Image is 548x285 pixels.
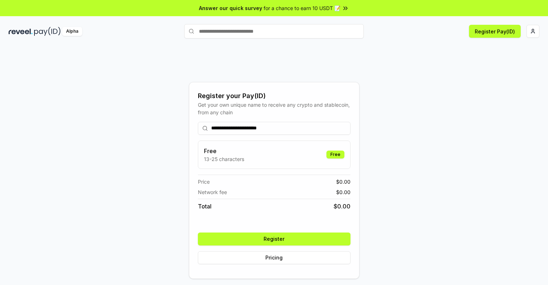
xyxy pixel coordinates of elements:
[204,155,244,163] p: 13-25 characters
[198,251,350,264] button: Pricing
[469,25,521,38] button: Register Pay(ID)
[199,4,262,12] span: Answer our quick survey
[198,233,350,245] button: Register
[198,202,212,211] span: Total
[198,178,210,185] span: Price
[198,188,227,196] span: Network fee
[336,188,350,196] span: $ 0.00
[326,151,344,158] div: Free
[198,91,350,101] div: Register your Pay(ID)
[34,27,61,36] img: pay_id
[264,4,340,12] span: for a chance to earn 10 USDT 📝
[9,27,33,36] img: reveel_dark
[336,178,350,185] span: $ 0.00
[62,27,82,36] div: Alpha
[204,147,244,155] h3: Free
[198,101,350,116] div: Get your own unique name to receive any crypto and stablecoin, from any chain
[334,202,350,211] span: $ 0.00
